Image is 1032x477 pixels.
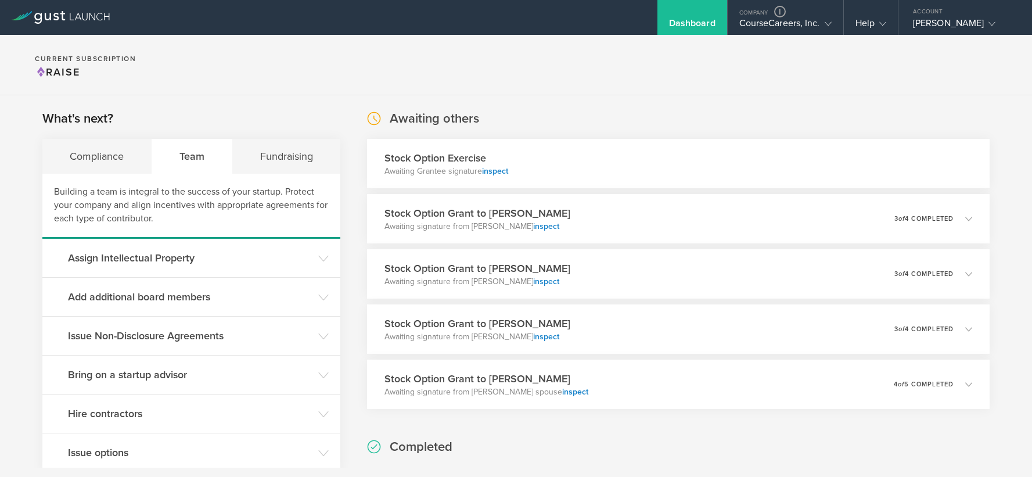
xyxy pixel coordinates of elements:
a: inspect [533,221,559,231]
a: inspect [533,332,559,342]
p: Awaiting signature from [PERSON_NAME] [384,276,570,288]
p: 4 5 completed [894,381,954,388]
p: Awaiting signature from [PERSON_NAME] spouse [384,386,588,398]
p: 3 4 completed [894,216,954,222]
div: [PERSON_NAME] [913,17,1012,35]
div: Compliance [42,139,152,174]
h3: Bring on a startup advisor [68,367,312,382]
div: Help [855,17,886,35]
p: 3 4 completed [894,326,954,332]
em: of [898,325,905,333]
em: of [898,270,905,278]
div: CourseCareers, Inc. [739,17,832,35]
em: of [898,215,905,223]
h3: Issue Non-Disclosure Agreements [68,328,312,343]
h3: Issue options [68,445,312,460]
h3: Stock Option Grant to [PERSON_NAME] [384,261,570,276]
h3: Assign Intellectual Property [68,250,312,266]
div: Building a team is integral to the success of your startup. Protect your company and align incent... [42,174,340,239]
h3: Add additional board members [68,289,312,304]
p: Awaiting signature from [PERSON_NAME] [384,331,570,343]
h2: Current Subscription [35,55,136,62]
div: Dashboard [669,17,715,35]
h3: Hire contractors [68,406,312,421]
a: inspect [533,277,559,286]
h2: What's next? [42,110,113,127]
p: Awaiting signature from [PERSON_NAME] [384,221,570,232]
div: Fundraising [232,139,340,174]
a: inspect [482,166,508,176]
h2: Awaiting others [390,110,479,127]
p: 3 4 completed [894,271,954,277]
em: of [898,381,904,388]
h3: Stock Option Grant to [PERSON_NAME] [384,206,570,221]
h3: Stock Option Grant to [PERSON_NAME] [384,316,570,331]
h3: Stock Option Exercise [384,150,508,166]
span: Raise [35,66,80,78]
h3: Stock Option Grant to [PERSON_NAME] [384,371,588,386]
a: inspect [562,387,588,397]
p: Awaiting Grantee signature [384,166,508,177]
h2: Completed [390,439,452,456]
div: Team [152,139,233,174]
